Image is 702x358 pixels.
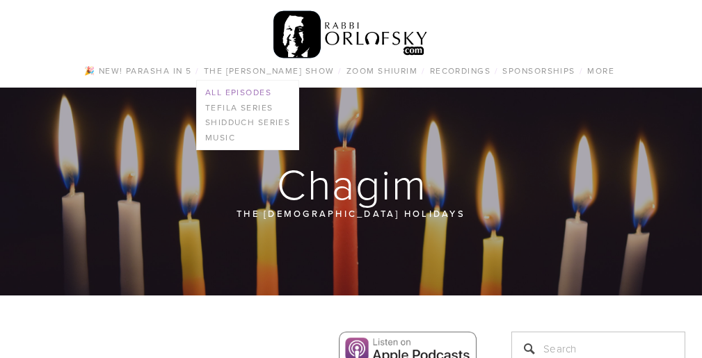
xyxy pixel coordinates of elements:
[196,65,199,76] span: /
[422,65,425,76] span: /
[273,8,429,62] img: RabbiOrlofsky.com
[80,62,196,80] a: 🎉 NEW! Parasha in 5
[338,65,342,76] span: /
[200,62,339,80] a: The [PERSON_NAME] Show
[197,115,299,131] a: Shidduch Series
[83,206,619,221] p: The [DEMOGRAPHIC_DATA] Holidays
[197,85,299,100] a: All Episodes
[426,62,495,80] a: Recordings
[580,65,583,76] span: /
[197,100,299,115] a: Tefila series
[342,62,422,80] a: Zoom Shiurim
[499,62,580,80] a: Sponsorships
[17,161,687,206] h1: Chagim
[495,65,498,76] span: /
[583,62,619,80] a: More
[197,130,299,145] a: Music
